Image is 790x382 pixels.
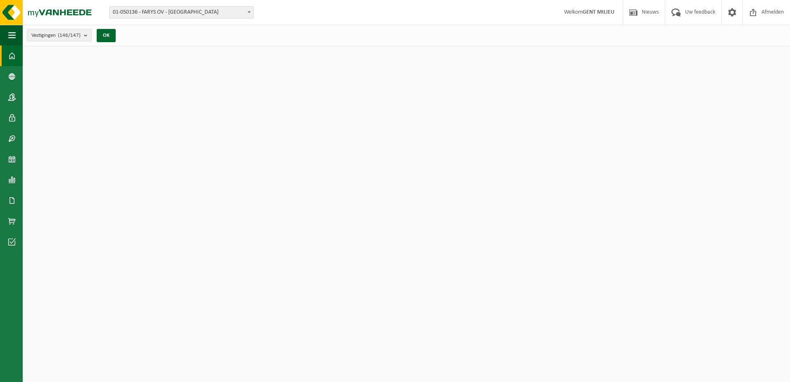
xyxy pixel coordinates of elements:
button: Vestigingen(146/147) [27,29,92,41]
span: 01-050136 - FARYS OV - GENT [109,7,253,18]
span: Vestigingen [31,29,81,42]
span: 01-050136 - FARYS OV - GENT [109,6,254,19]
strong: GENT MILIEU [583,9,614,15]
button: OK [97,29,116,42]
count: (146/147) [58,33,81,38]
